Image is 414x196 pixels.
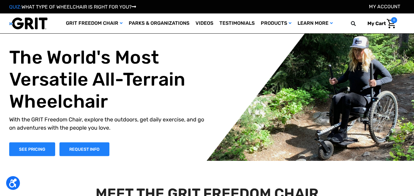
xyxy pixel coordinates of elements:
span: QUIZ: [9,4,21,10]
a: Slide number 1, Request Information [59,142,109,156]
a: Cart with 0 items [363,17,397,30]
h1: The World's Most Versatile All-Terrain Wheelchair [9,46,212,112]
p: With the GRIT Freedom Chair, explore the outdoors, get daily exercise, and go on adventures with ... [9,115,212,132]
a: Learn More [294,13,336,33]
a: Account [369,4,400,9]
iframe: Tidio Chat [382,157,411,185]
img: Cart [387,19,396,28]
span: 0 [391,17,397,23]
a: Parks & Organizations [126,13,192,33]
a: Videos [192,13,216,33]
a: Testimonials [216,13,258,33]
a: QUIZ:WHAT TYPE OF WHEELCHAIR IS RIGHT FOR YOU? [9,4,136,10]
a: GRIT Freedom Chair [63,13,126,33]
span: My Cart [367,20,386,26]
a: Shop Now [9,142,55,156]
input: Search [354,17,363,30]
a: Products [258,13,294,33]
img: GRIT All-Terrain Wheelchair and Mobility Equipment [9,17,47,30]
